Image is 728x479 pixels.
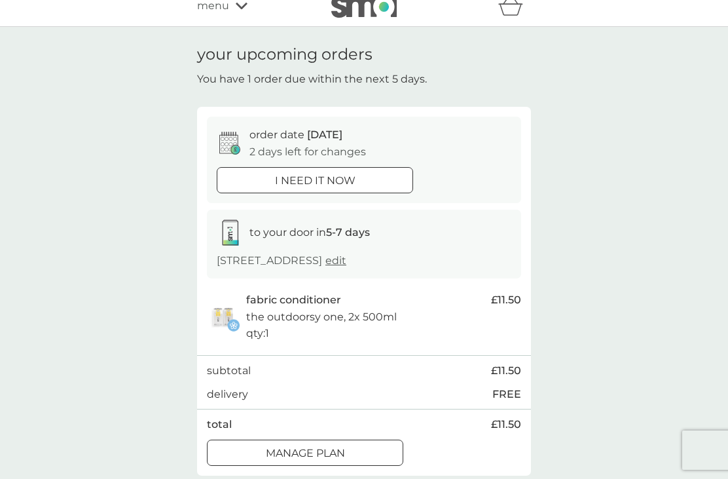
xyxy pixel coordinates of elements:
span: to your door in [249,226,370,239]
span: [DATE] [307,128,342,141]
p: the outdoorsy one, 2x 500ml [246,309,397,326]
p: order date [249,126,342,144]
span: £11.50 [491,416,521,433]
p: You have 1 order due within the next 5 days. [197,71,427,88]
p: [STREET_ADDRESS] [217,252,346,269]
p: Manage plan [266,445,345,462]
span: £11.50 [491,362,521,379]
span: £11.50 [491,292,521,309]
p: total [207,416,232,433]
p: subtotal [207,362,251,379]
strong: 5-7 days [326,226,370,239]
h1: your upcoming orders [197,45,373,64]
p: FREE [492,386,521,403]
p: delivery [207,386,248,403]
p: i need it now [275,172,355,189]
p: qty : 1 [246,325,269,342]
button: Manage plan [207,440,403,466]
p: 2 days left for changes [249,144,366,161]
a: edit [325,254,346,267]
p: fabric conditioner [246,292,341,309]
button: i need it now [217,167,413,193]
